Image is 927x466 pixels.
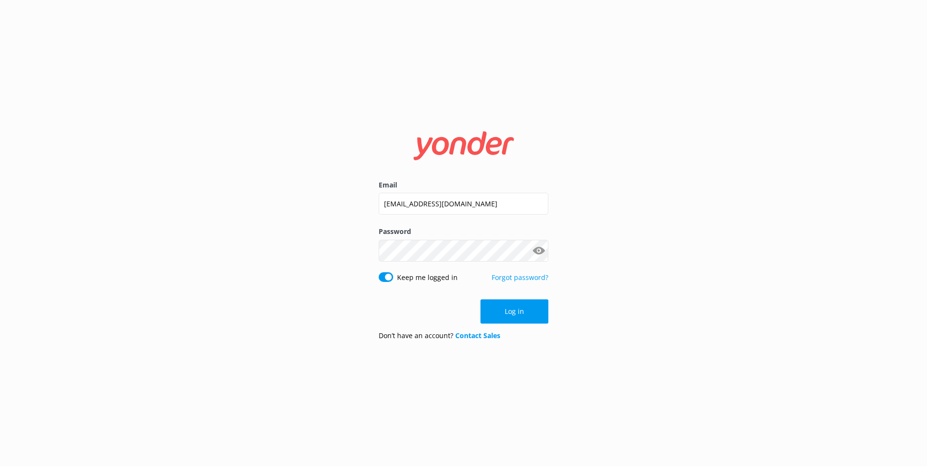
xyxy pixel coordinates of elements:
[480,299,548,324] button: Log in
[379,226,548,237] label: Password
[379,193,548,215] input: user@emailaddress.com
[379,330,500,341] p: Don’t have an account?
[529,241,548,260] button: Show password
[379,180,548,190] label: Email
[492,273,548,282] a: Forgot password?
[397,272,458,283] label: Keep me logged in
[455,331,500,340] a: Contact Sales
